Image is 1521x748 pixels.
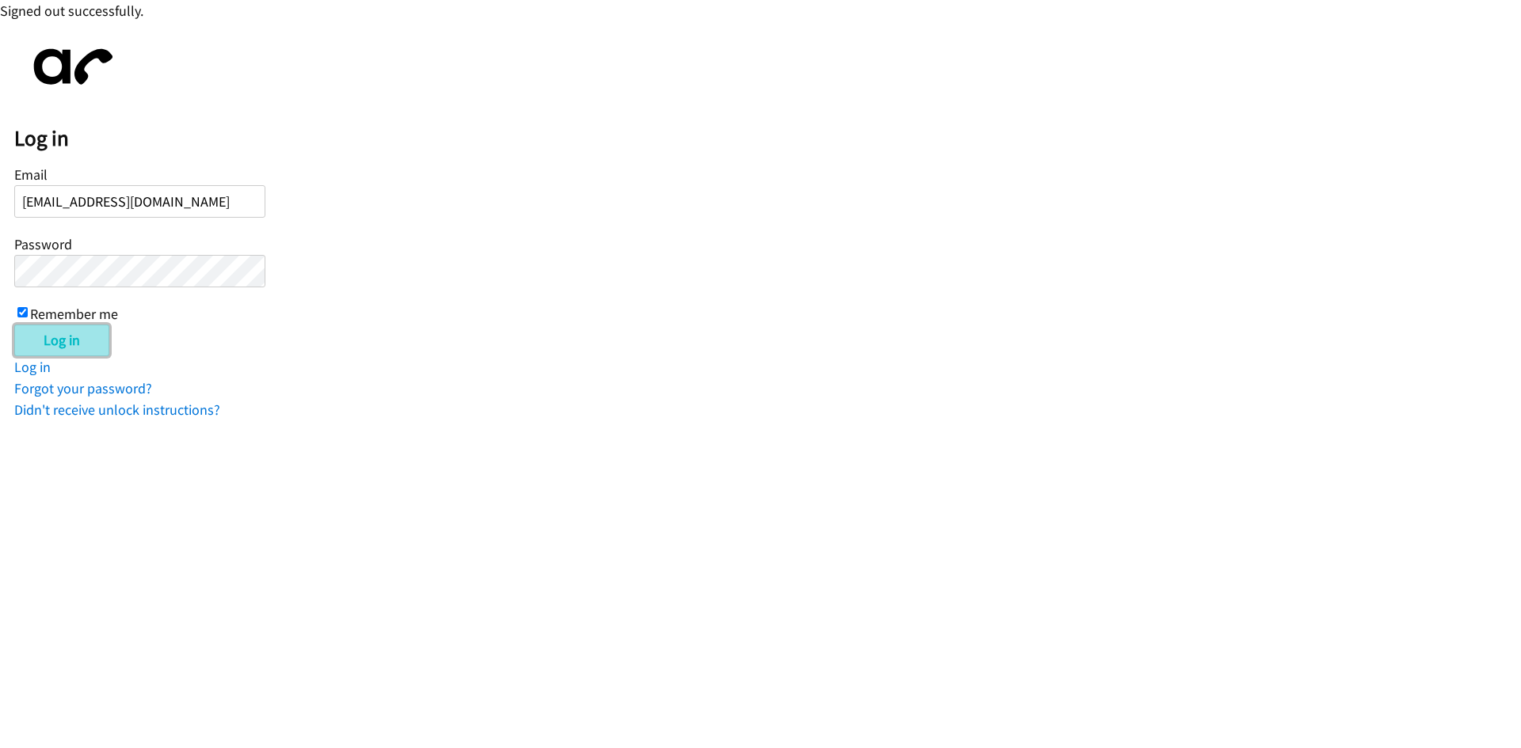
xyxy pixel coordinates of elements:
img: aphone-8a226864a2ddd6a5e75d1ebefc011f4aa8f32683c2d82f3fb0802fe031f96514.svg [14,36,125,98]
label: Remember me [30,305,118,323]
a: Didn't receive unlock instructions? [14,401,220,419]
label: Email [14,165,48,184]
h2: Log in [14,125,1521,152]
a: Log in [14,358,51,376]
input: Log in [14,325,109,356]
label: Password [14,235,72,253]
a: Forgot your password? [14,379,152,397]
